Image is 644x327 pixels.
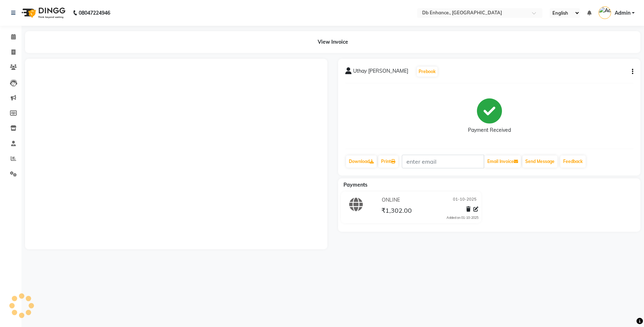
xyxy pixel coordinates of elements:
[381,206,412,216] span: ₹1,302.00
[378,155,398,168] a: Print
[417,67,438,77] button: Prebook
[522,155,557,168] button: Send Message
[346,155,377,168] a: Download
[560,155,586,168] a: Feedback
[79,3,110,23] b: 08047224946
[468,126,511,134] div: Payment Received
[453,196,477,204] span: 01-10-2025
[343,182,367,188] span: Payments
[447,215,478,220] div: Added on 01-10-2025
[599,6,611,19] img: Admin
[25,31,640,53] div: View Invoice
[402,155,484,168] input: enter email
[18,3,67,23] img: logo
[353,67,408,77] span: Uthay [PERSON_NAME]
[484,155,521,168] button: Email Invoice
[615,9,630,17] span: Admin
[382,196,400,204] span: ONLINE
